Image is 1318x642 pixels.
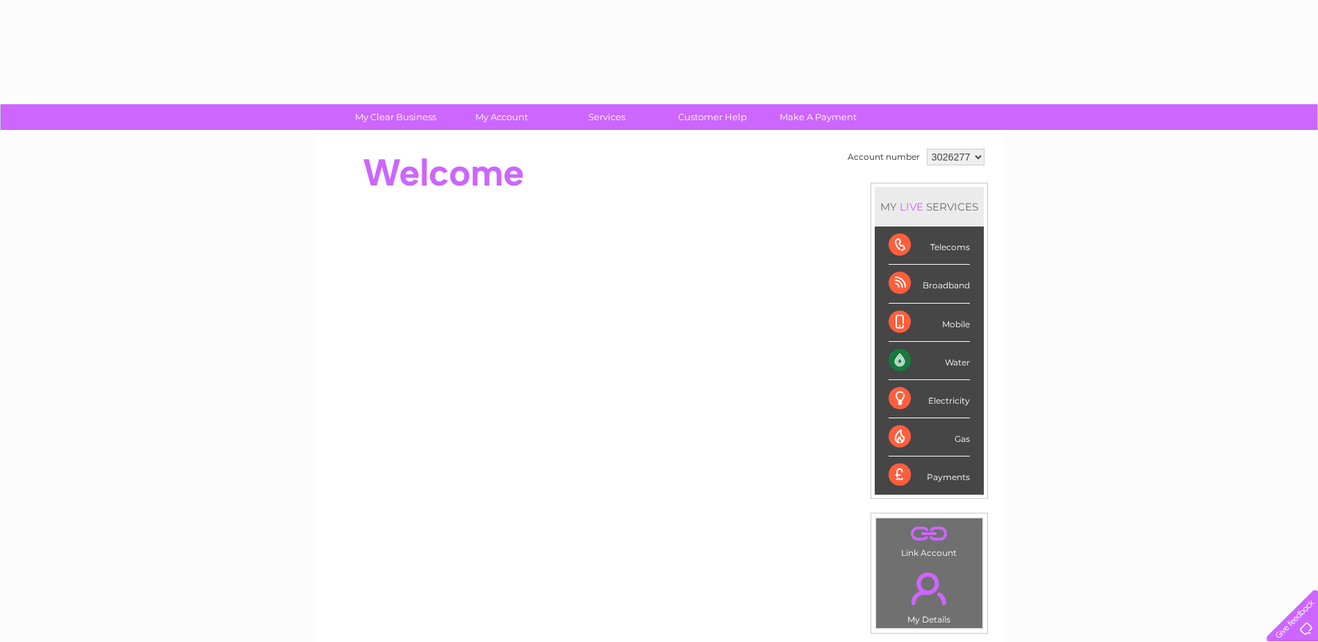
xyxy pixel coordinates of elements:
[880,522,979,546] a: .
[889,304,970,342] div: Mobile
[444,104,559,130] a: My Account
[889,227,970,265] div: Telecoms
[889,418,970,456] div: Gas
[889,380,970,418] div: Electricity
[338,104,453,130] a: My Clear Business
[550,104,664,130] a: Services
[897,200,926,213] div: LIVE
[889,265,970,303] div: Broadband
[844,145,923,169] td: Account number
[875,187,984,227] div: MY SERVICES
[889,456,970,494] div: Payments
[875,561,983,629] td: My Details
[880,564,979,613] a: .
[875,518,983,561] td: Link Account
[655,104,770,130] a: Customer Help
[761,104,875,130] a: Make A Payment
[889,342,970,380] div: Water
